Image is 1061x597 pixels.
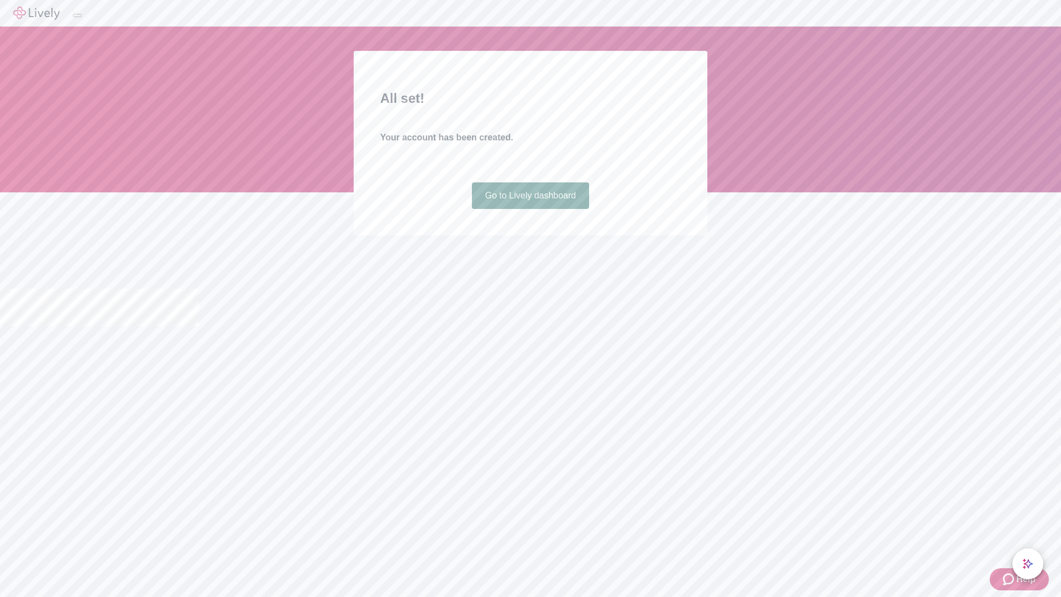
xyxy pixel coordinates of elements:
[1003,573,1016,586] svg: Zendesk support icon
[990,568,1049,590] button: Zendesk support iconHelp
[380,88,681,108] h2: All set!
[380,131,681,144] h4: Your account has been created.
[1016,573,1036,586] span: Help
[13,7,60,20] img: Lively
[472,182,590,209] a: Go to Lively dashboard
[73,14,82,17] button: Log out
[1022,558,1033,569] svg: Lively AI Assistant
[1012,548,1043,579] button: chat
